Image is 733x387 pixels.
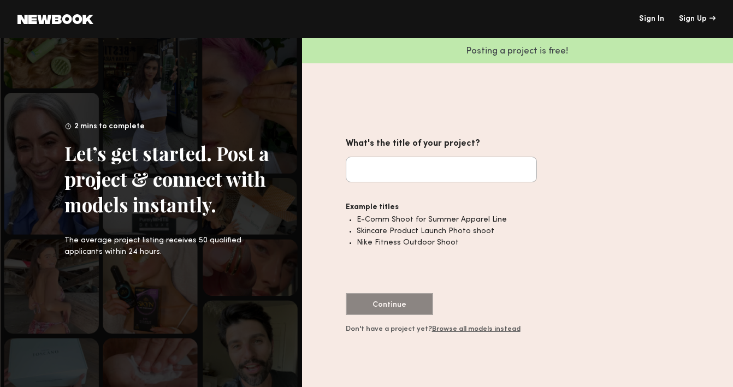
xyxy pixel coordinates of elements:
div: Let’s get started. Post a project & connect with models instantly. [64,140,269,217]
div: 2 mins to complete [64,120,269,137]
div: The average project listing receives 50 qualified applicants within 24 hours. [64,235,269,258]
li: E-Comm Shoot for Summer Apparel Line [357,214,537,225]
input: What's the title of your project? [346,157,537,182]
a: Browse all models instead [432,326,521,332]
li: Nike Fitness Outdoor Shoot [357,237,537,248]
a: Sign In [639,15,664,23]
li: Skincare Product Launch Photo shoot [357,225,537,237]
div: Don't have a project yet? [346,326,537,333]
div: What's the title of your project? [346,136,537,151]
p: Posting a project is free! [302,47,733,56]
div: Example titles [346,201,537,214]
a: Sign Up [679,15,716,23]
